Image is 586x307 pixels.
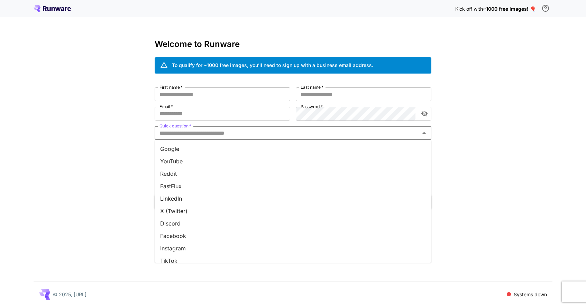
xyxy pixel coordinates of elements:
[155,230,431,242] li: Facebook
[155,39,431,49] h3: Welcome to Runware
[419,128,429,138] button: Close
[53,291,86,298] p: © 2025, [URL]
[155,167,431,180] li: Reddit
[483,6,536,12] span: ~1000 free images! 🎈
[514,291,547,298] p: Systems down
[155,192,431,205] li: LinkedIn
[155,217,431,230] li: Discord
[159,123,191,129] label: Quick question
[155,180,431,192] li: FastFlux
[301,104,323,109] label: Password
[159,84,183,90] label: First name
[172,61,373,69] div: To qualify for ~1000 free images, you’ll need to sign up with a business email address.
[418,107,431,120] button: toggle password visibility
[155,242,431,255] li: Instagram
[539,1,552,15] button: In order to qualify for free credit, you need to sign up with a business email address and click ...
[155,255,431,267] li: TikTok
[455,6,483,12] span: Kick off with
[155,205,431,217] li: X (Twitter)
[301,84,323,90] label: Last name
[159,104,173,109] label: Email
[155,155,431,167] li: YouTube
[155,143,431,155] li: Google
